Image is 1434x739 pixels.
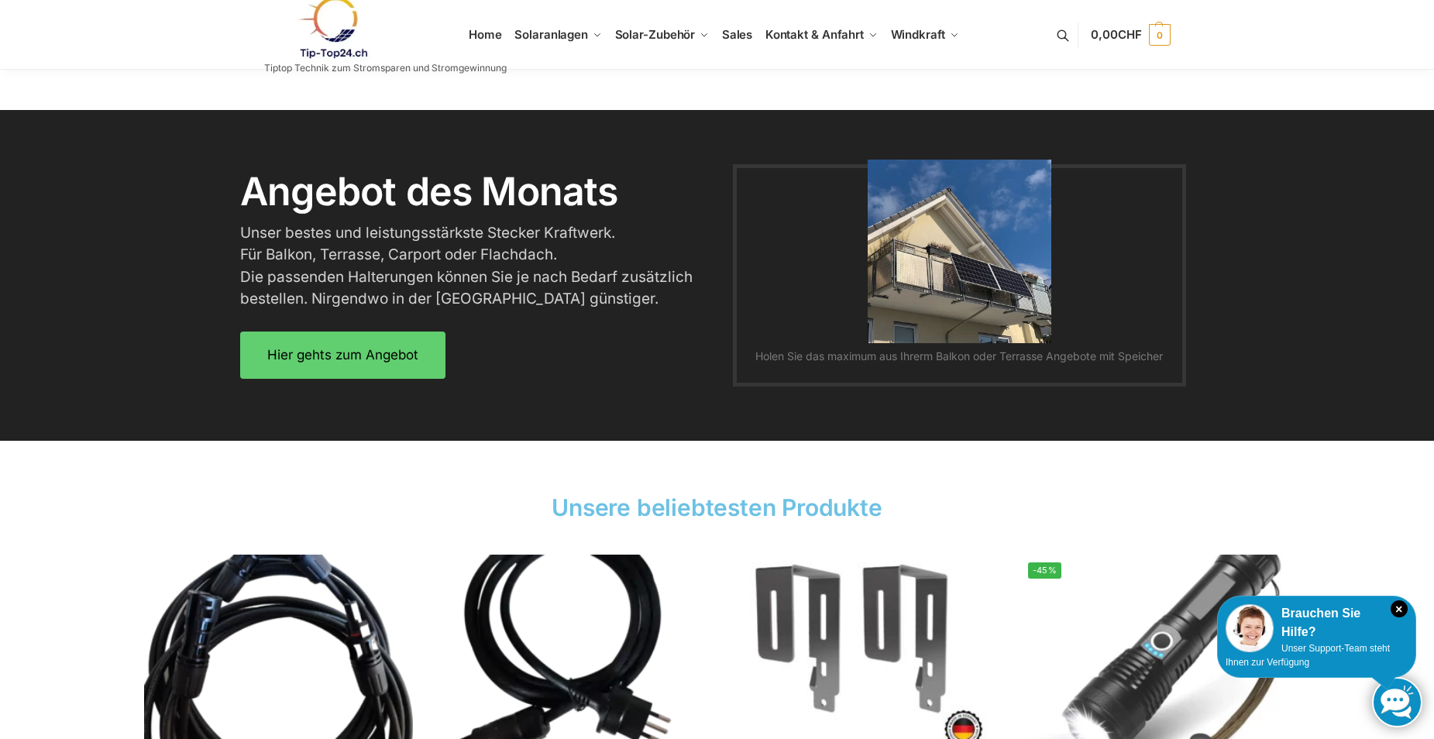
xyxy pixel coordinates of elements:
[1149,24,1171,46] span: 0
[1091,27,1141,42] span: 0,00
[514,27,588,42] span: Solaranlagen
[722,27,753,42] span: Sales
[267,349,418,362] span: Hier gehts zum Angebot
[240,172,710,211] h2: Angebot des Monats
[1226,643,1390,668] span: Unser Support-Team steht Ihnen zur Verfügung
[144,491,1291,524] h2: Unsere beliebtesten Produkte
[745,348,1175,364] figcaption: Holen Sie das maximum aus Ihrerm Balkon oder Terrasse Angebote mit Speicher
[1391,600,1408,617] i: Schließen
[615,27,696,42] span: Solar-Zubehör
[264,64,507,73] p: Tiptop Technik zum Stromsparen und Stromgewinnung
[1091,12,1170,58] a: 0,00CHF 0
[765,27,864,42] span: Kontakt & Anfahrt
[1226,604,1274,652] img: Customer service
[891,27,945,42] span: Windkraft
[240,332,445,379] a: Hier gehts zum Angebot
[1118,27,1142,42] span: CHF
[1226,604,1408,641] div: Brauchen Sie Hilfe?
[240,222,694,311] h3: Unser bestes und leistungsstärkste Stecker Kraftwerk. Für Balkon, Terrasse, Carport oder Flachdac...
[868,160,1051,343] img: Home 17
